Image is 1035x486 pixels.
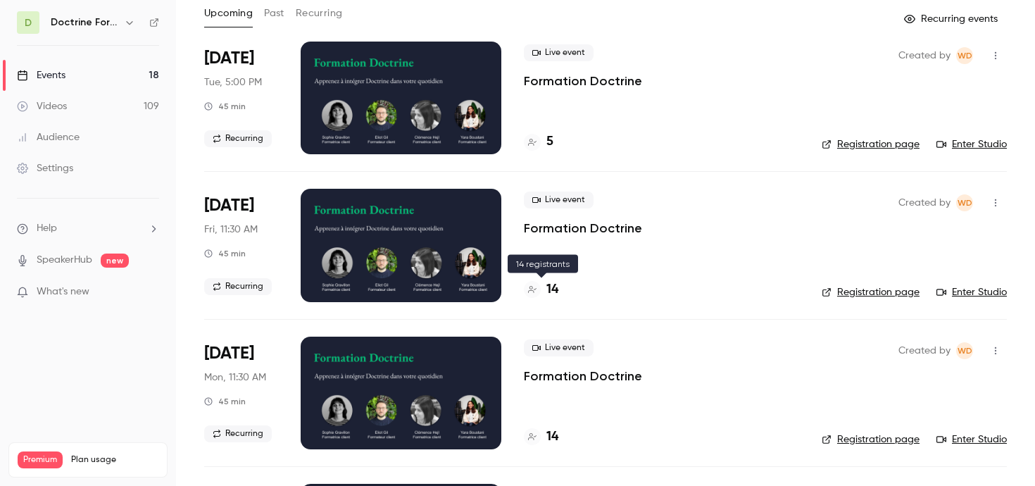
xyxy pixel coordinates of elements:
[524,280,558,299] a: 14
[264,2,284,25] button: Past
[204,223,258,237] span: Fri, 11:30 AM
[204,130,272,147] span: Recurring
[898,194,951,211] span: Created by
[204,396,246,407] div: 45 min
[296,2,343,25] button: Recurring
[37,285,89,299] span: What's new
[204,42,278,154] div: Oct 7 Tue, 5:00 PM (Europe/Paris)
[546,280,558,299] h4: 14
[204,342,254,365] span: [DATE]
[936,432,1007,447] a: Enter Studio
[204,189,278,301] div: Oct 10 Fri, 11:30 AM (Europe/Paris)
[958,342,972,359] span: WD
[524,132,553,151] a: 5
[546,428,558,447] h4: 14
[142,286,159,299] iframe: Noticeable Trigger
[958,194,972,211] span: WD
[51,15,118,30] h6: Doctrine Formation Avocats
[37,253,92,268] a: SpeakerHub
[204,278,272,295] span: Recurring
[822,432,920,447] a: Registration page
[204,2,253,25] button: Upcoming
[17,99,67,113] div: Videos
[956,47,973,64] span: Webinar Doctrine
[17,161,73,175] div: Settings
[524,368,642,385] a: Formation Doctrine
[822,285,920,299] a: Registration page
[37,221,57,236] span: Help
[204,425,272,442] span: Recurring
[936,285,1007,299] a: Enter Studio
[17,221,159,236] li: help-dropdown-opener
[17,68,65,82] div: Events
[71,454,158,466] span: Plan usage
[936,137,1007,151] a: Enter Studio
[958,47,972,64] span: WD
[822,137,920,151] a: Registration page
[956,342,973,359] span: Webinar Doctrine
[898,342,951,359] span: Created by
[524,339,594,356] span: Live event
[204,75,262,89] span: Tue, 5:00 PM
[956,194,973,211] span: Webinar Doctrine
[204,47,254,70] span: [DATE]
[524,192,594,208] span: Live event
[17,130,80,144] div: Audience
[204,101,246,112] div: 45 min
[524,220,642,237] a: Formation Doctrine
[524,428,558,447] a: 14
[898,8,1007,30] button: Recurring events
[18,451,63,468] span: Premium
[204,194,254,217] span: [DATE]
[204,337,278,449] div: Oct 13 Mon, 11:30 AM (Europe/Paris)
[524,73,642,89] a: Formation Doctrine
[898,47,951,64] span: Created by
[524,44,594,61] span: Live event
[546,132,553,151] h4: 5
[101,254,129,268] span: new
[204,248,246,259] div: 45 min
[25,15,32,30] span: D
[204,370,266,385] span: Mon, 11:30 AM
